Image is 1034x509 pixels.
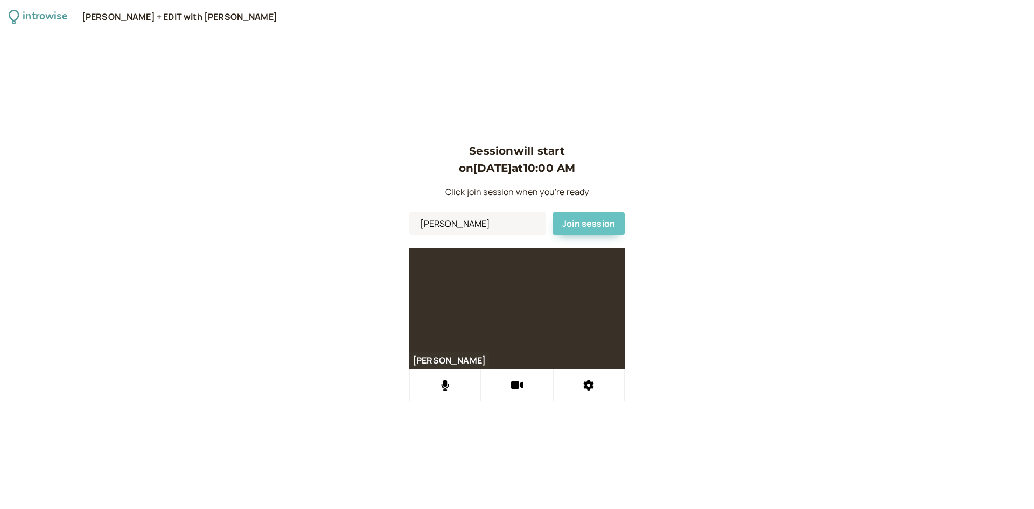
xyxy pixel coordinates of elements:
span: Join session [562,218,615,229]
button: Turn off video [481,369,553,401]
button: Mute audio [409,369,481,401]
h3: Session will start on [DATE] at 10:00 AM [409,142,625,177]
p: Click join session when you're ready [409,185,625,199]
input: Your Name [409,212,546,235]
button: Join session [553,212,625,235]
div: introwise [23,9,67,25]
div: [PERSON_NAME] + EDIT with [PERSON_NAME] [82,11,277,23]
div: [PERSON_NAME] [409,355,489,366]
button: Settings [553,369,625,401]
